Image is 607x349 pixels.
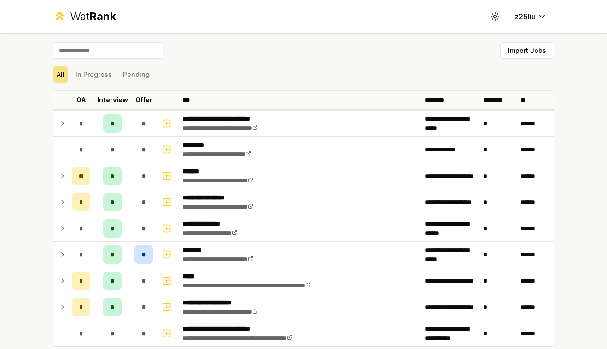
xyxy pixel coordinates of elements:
div: Wat [70,9,116,24]
a: WatRank [53,9,116,24]
button: z25liu [507,8,554,25]
span: z25liu [514,11,536,22]
p: Interview [97,95,128,105]
p: Offer [135,95,152,105]
button: All [53,66,68,83]
button: Pending [119,66,153,83]
button: Import Jobs [500,42,554,59]
span: Rank [89,10,116,23]
button: In Progress [72,66,116,83]
p: OA [76,95,86,105]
